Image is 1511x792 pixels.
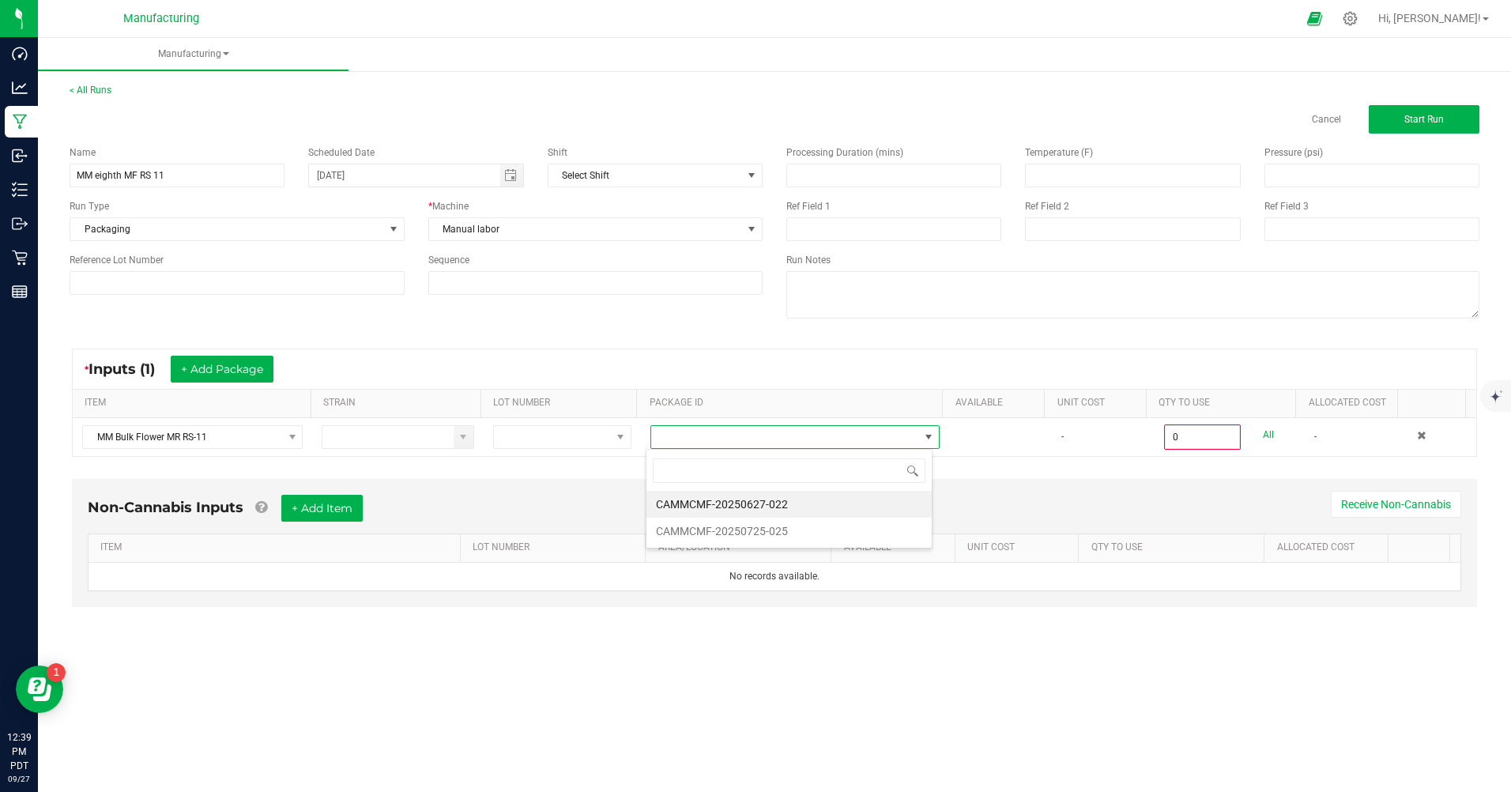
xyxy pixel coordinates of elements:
[432,201,469,212] span: Machine
[47,663,66,682] iframe: Resource center unread badge
[12,46,28,62] inline-svg: Dashboard
[308,147,375,158] span: Scheduled Date
[16,666,63,713] iframe: Resource center
[429,218,743,240] span: Manual labor
[1025,201,1069,212] span: Ref Field 2
[85,397,304,409] a: ITEMSortable
[1400,541,1444,554] a: Sortable
[281,495,363,522] button: + Add Item
[12,148,28,164] inline-svg: Inbound
[100,541,454,554] a: ITEMSortable
[38,38,349,71] a: Manufacturing
[1340,11,1360,26] div: Manage settings
[786,147,903,158] span: Processing Duration (mins)
[12,216,28,232] inline-svg: Outbound
[12,284,28,300] inline-svg: Reports
[473,541,639,554] a: LOT NUMBERSortable
[1309,397,1392,409] a: Allocated CostSortable
[548,164,742,187] span: Select Shift
[1159,397,1289,409] a: QTY TO USESortable
[1057,397,1140,409] a: Unit CostSortable
[786,201,831,212] span: Ref Field 1
[83,426,282,448] span: MM Bulk Flower MR RS-11
[1091,541,1258,554] a: QTY TO USESortable
[646,518,932,545] li: CAMMCMF-20250725-025
[88,499,243,516] span: Non-Cannabis Inputs
[12,182,28,198] inline-svg: Inventory
[428,255,469,266] span: Sequence
[1264,201,1309,212] span: Ref Field 3
[89,360,171,378] span: Inputs (1)
[493,397,631,409] a: LOT NUMBERSortable
[1410,397,1459,409] a: Sortable
[955,397,1038,409] a: AVAILABLESortable
[171,356,273,383] button: + Add Package
[323,397,474,409] a: STRAINSortable
[1264,147,1323,158] span: Pressure (psi)
[1025,147,1093,158] span: Temperature (F)
[1263,424,1274,446] a: All
[786,255,831,266] span: Run Notes
[1277,541,1382,554] a: Allocated CostSortable
[1404,114,1444,125] span: Start Run
[70,218,384,240] span: Packaging
[1061,431,1064,442] span: -
[1312,113,1341,126] a: Cancel
[89,563,1460,590] td: No records available.
[255,499,267,516] a: Add Non-Cannabis items that were also consumed in the run (e.g. gloves and packaging); Also add N...
[1378,12,1481,25] span: Hi, [PERSON_NAME]!
[1369,105,1479,134] button: Start Run
[7,730,31,773] p: 12:39 PM PDT
[500,164,523,187] span: Toggle calendar
[12,114,28,130] inline-svg: Manufacturing
[12,80,28,96] inline-svg: Analytics
[70,85,111,96] a: < All Runs
[650,397,936,409] a: PACKAGE IDSortable
[70,255,164,266] span: Reference Lot Number
[12,250,28,266] inline-svg: Retail
[548,164,763,187] span: NO DATA FOUND
[7,773,31,785] p: 09/27
[1331,491,1461,518] button: Receive Non-Cannabis
[548,147,567,158] span: Shift
[70,147,96,158] span: Name
[967,541,1072,554] a: Unit CostSortable
[123,12,199,25] span: Manufacturing
[38,47,349,61] span: Manufacturing
[70,199,109,213] span: Run Type
[646,491,932,518] li: CAMMCMF-20250627-022
[309,164,500,187] input: Date
[1297,3,1332,34] span: Open Ecommerce Menu
[1314,431,1317,442] span: -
